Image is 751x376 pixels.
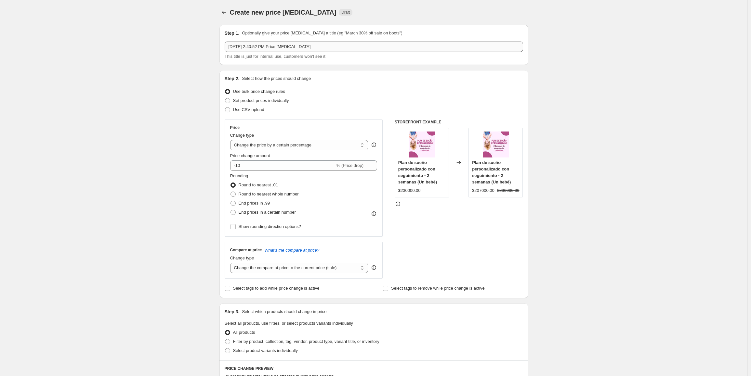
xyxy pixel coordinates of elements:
[233,107,264,112] span: Use CSV upload
[239,192,299,196] span: Round to nearest whole number
[341,10,350,15] span: Draft
[472,160,511,184] span: Plan de sueño personalizado con seguimiento - 2 semanas (Un bebé)
[225,321,353,326] span: Select all products, use filters, or select products variants individually
[230,153,270,158] span: Price change amount
[225,75,240,82] h2: Step 2.
[239,224,301,229] span: Show rounding direction options?
[398,187,421,194] div: $230000.00
[409,132,435,157] img: WhatsAppImage2025-07-28at13.39.48_c828c263_80x.jpg
[497,187,520,194] strike: $230000.00
[233,98,289,103] span: Set product prices individually
[391,286,485,291] span: Select tags to remove while price change is active
[242,75,311,82] p: Select how the prices should change
[225,308,240,315] h2: Step 3.
[233,348,298,353] span: Select product variants individually
[483,132,509,157] img: WhatsAppImage2025-07-28at13.39.48_c828c263_80x.jpg
[233,339,379,344] span: Filter by product, collection, tag, vendor, product type, variant title, or inventory
[219,8,229,17] button: Price change jobs
[230,160,335,171] input: -15
[225,42,523,52] input: 30% off holiday sale
[472,187,494,194] div: $207000.00
[230,9,336,16] span: Create new price [MEDICAL_DATA]
[233,286,320,291] span: Select tags to add while price change is active
[265,248,320,253] button: What's the compare at price?
[225,366,523,371] h6: PRICE CHANGE PREVIEW
[230,125,240,130] h3: Price
[371,264,377,271] div: help
[225,54,325,59] span: This title is just for internal use, customers won't see it
[230,133,254,138] span: Change type
[233,330,255,335] span: All products
[239,210,296,215] span: End prices in a certain number
[242,308,326,315] p: Select which products should change in price
[398,160,437,184] span: Plan de sueño personalizado con seguimiento - 2 semanas (Un bebé)
[225,30,240,36] h2: Step 1.
[230,247,262,253] h3: Compare at price
[230,256,254,260] span: Change type
[242,30,402,36] p: Optionally give your price [MEDICAL_DATA] a title (eg "March 30% off sale on boots")
[230,173,248,178] span: Rounding
[239,201,270,206] span: End prices in .99
[395,119,523,125] h6: STOREFRONT EXAMPLE
[336,163,363,168] span: % (Price drop)
[371,142,377,148] div: help
[233,89,285,94] span: Use bulk price change rules
[239,182,278,187] span: Round to nearest .01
